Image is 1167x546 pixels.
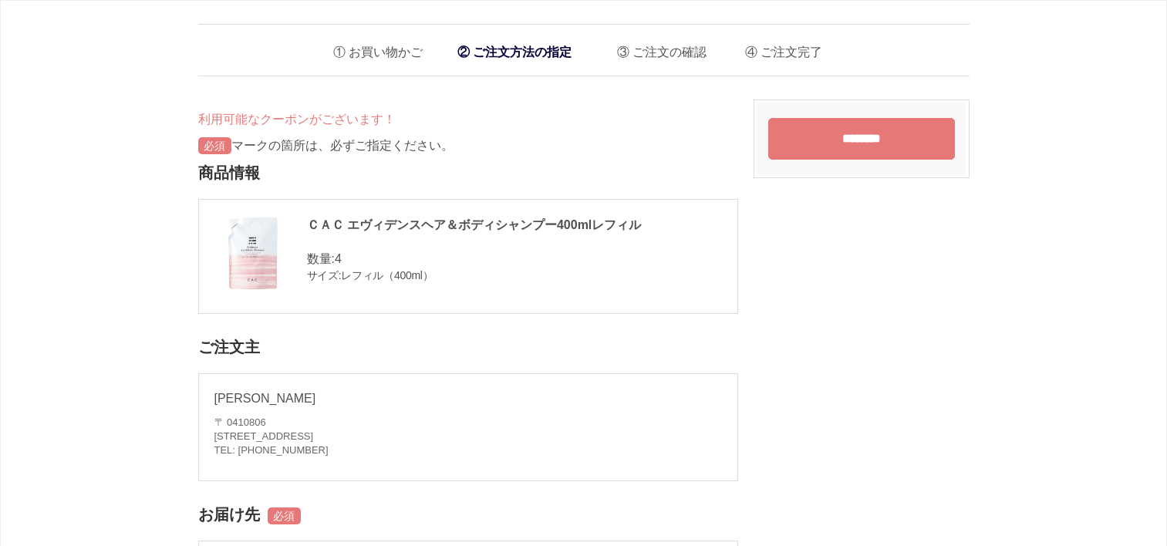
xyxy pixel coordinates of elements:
[335,252,342,265] span: 4
[214,416,722,458] address: 〒 0410806 [STREET_ADDRESS] TEL: [PHONE_NUMBER]
[214,268,722,283] p: サイズ:
[198,136,738,155] p: マークの箇所は、必ずご指定ください。
[198,155,738,191] h2: 商品情報
[198,110,738,129] p: 利用可能なクーポンがございます！
[214,389,722,408] p: [PERSON_NAME]
[605,32,707,64] li: ご注文の確認
[214,215,722,235] div: ＣＡＣ エヴィデンスヘア＆ボディシャンプー400mlレフィル
[214,215,292,292] img: 060451.jpg
[322,32,423,64] li: お買い物かご
[450,36,579,68] li: ご注文方法の指定
[214,250,722,268] p: 数量:
[734,32,822,64] li: ご注文完了
[198,497,738,533] h2: お届け先
[341,269,433,281] span: レフィル（400ml）
[198,329,738,366] h2: ご注文主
